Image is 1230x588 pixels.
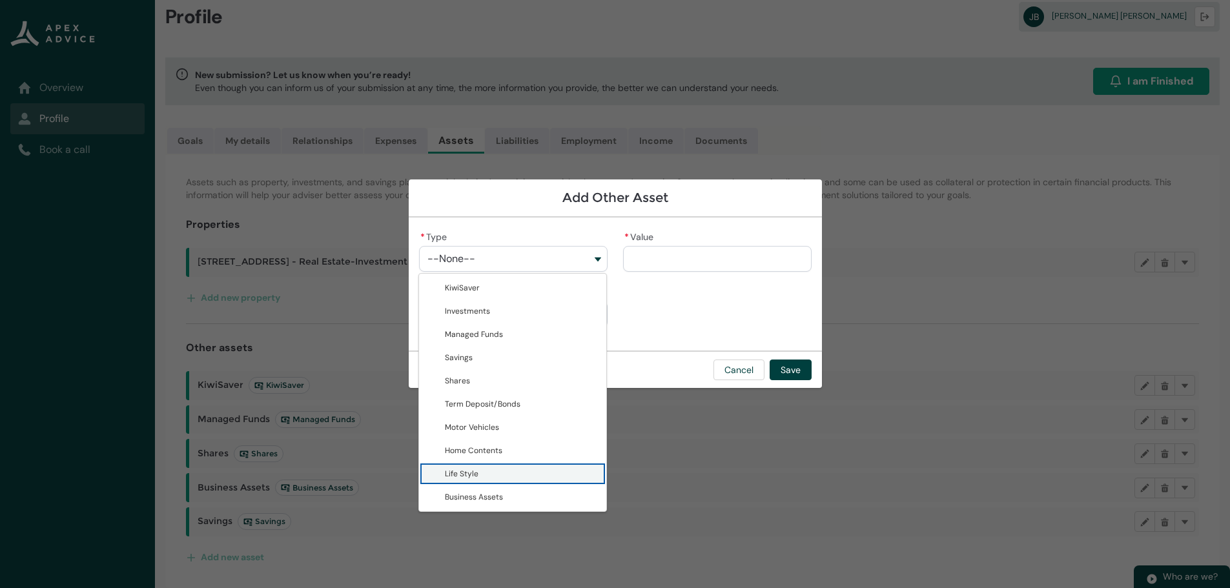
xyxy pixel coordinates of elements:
[419,190,812,206] h1: Add Other Asset
[427,253,475,265] span: --None--
[713,360,764,380] button: Cancel
[419,246,608,272] button: Type
[770,360,812,380] button: Save
[624,231,629,243] abbr: required
[419,228,452,243] label: Type
[445,306,490,316] span: Investments
[623,228,659,243] label: Value
[445,329,503,340] span: Managed Funds
[445,283,480,293] span: KiwiSaver
[418,273,607,512] div: Type
[420,231,425,243] abbr: required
